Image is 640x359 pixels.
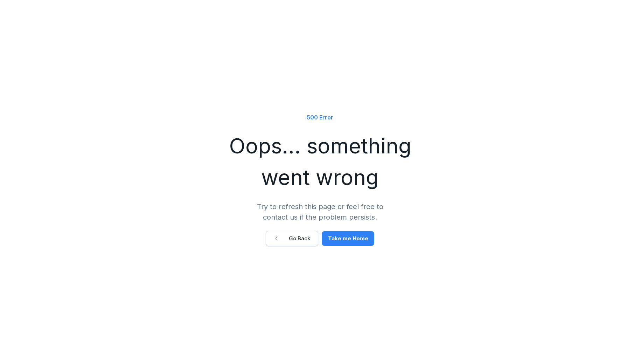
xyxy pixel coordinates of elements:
[307,113,333,122] p: 500 Error
[266,231,318,246] button: Go Back
[322,231,374,246] button: Take me Home
[215,130,425,193] h1: Oops... something went wrong
[250,201,390,222] p: Try to refresh this page or feel free to contact us if the problem persists.
[327,235,369,242] div: Take me Home
[274,235,310,242] div: Go Back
